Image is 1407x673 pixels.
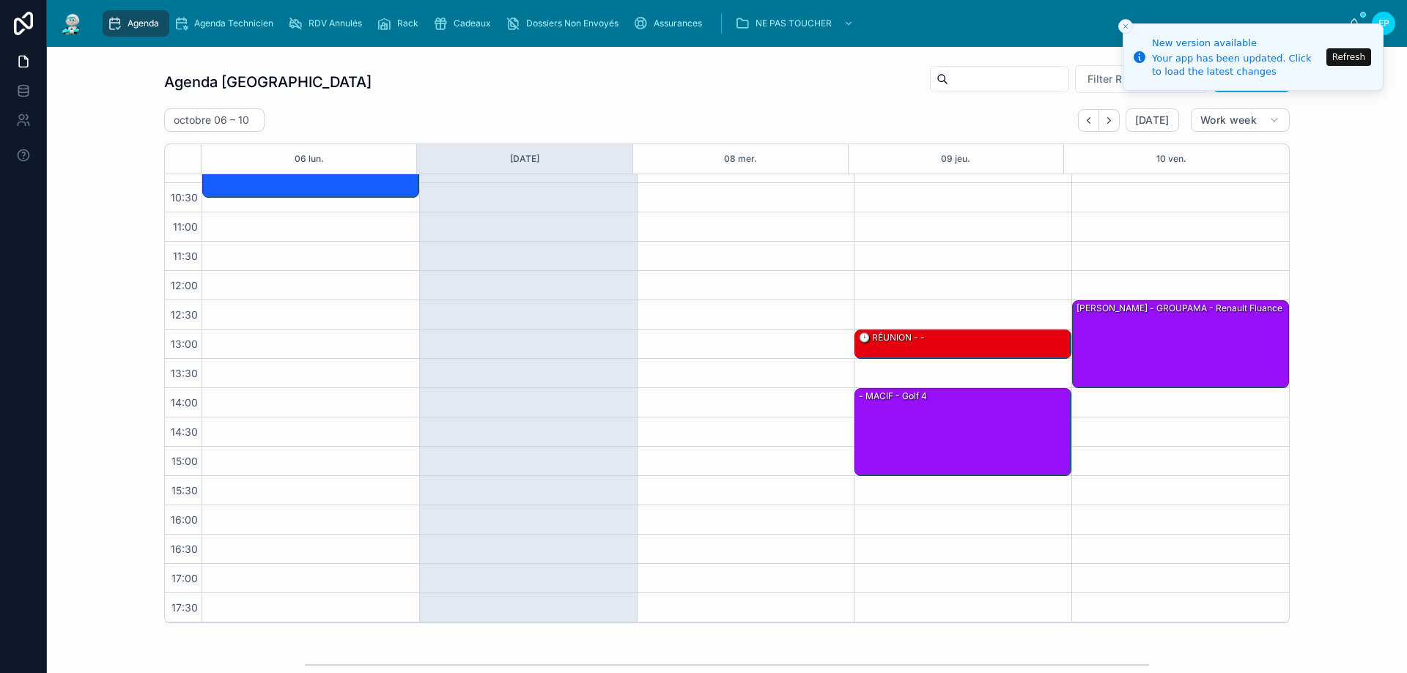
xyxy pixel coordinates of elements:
div: [PERSON_NAME] - GROUPAMA - Renault fluance [1073,301,1288,387]
span: 17:00 [168,572,202,584]
span: 16:30 [167,543,202,555]
a: Dossiers Non Envoyés [501,10,629,37]
span: 11:00 [169,220,202,233]
span: 12:30 [167,308,202,321]
button: 10 ven. [1156,144,1186,174]
button: 09 jeu. [941,144,970,174]
a: Assurances [629,10,712,37]
div: - MACIF - Golf 4 [855,389,1071,475]
span: NE PAS TOUCHER [756,18,832,29]
span: Filter RDV pris par [1087,72,1178,86]
a: Agenda [103,10,169,37]
span: 14:00 [167,396,202,409]
button: Work week [1191,108,1290,132]
span: Cadeaux [454,18,491,29]
h1: Agenda [GEOGRAPHIC_DATA] [164,72,372,92]
span: 13:30 [167,367,202,379]
span: Dossiers Non Envoyés [526,18,618,29]
span: 13:00 [167,338,202,350]
span: 16:00 [167,513,202,526]
a: Cadeaux [429,10,501,37]
span: 15:30 [168,484,202,497]
a: RDV Annulés [284,10,372,37]
span: 11:30 [169,250,202,262]
span: 17:30 [168,601,202,614]
button: Back [1078,109,1099,132]
button: Select Button [1075,65,1208,93]
div: New version available [1152,36,1322,51]
span: 10:30 [167,191,202,204]
a: Rack [372,10,429,37]
span: Work week [1200,114,1257,127]
span: EP [1378,18,1389,29]
button: [DATE] [510,144,539,174]
span: [DATE] [1135,114,1170,127]
div: [PERSON_NAME] - GROUPAMA - Renault fluance [1075,302,1284,315]
button: [DATE] [1126,108,1179,132]
button: 08 mer. [724,144,757,174]
button: Next [1099,109,1120,132]
img: App logo [59,12,85,35]
span: Assurances [654,18,702,29]
div: Your app has been updated. Click to load the latest changes [1152,52,1322,78]
div: 🕒 RÉUNION - - [857,331,926,344]
span: Agenda Technicien [194,18,273,29]
span: Rack [397,18,418,29]
button: Close toast [1118,19,1133,34]
a: NE PAS TOUCHER [731,10,861,37]
span: Agenda [128,18,159,29]
h2: octobre 06 – 10 [174,113,249,127]
div: scrollable content [97,7,1348,40]
span: RDV Annulés [309,18,362,29]
button: 06 lun. [295,144,324,174]
div: - MACIF - Golf 4 [857,390,928,403]
div: 🕒 RÉUNION - - [855,330,1071,358]
a: Agenda Technicien [169,10,284,37]
button: Refresh [1326,48,1371,66]
span: 14:30 [167,425,202,438]
span: 15:00 [168,455,202,467]
span: 12:00 [167,279,202,291]
span: 10:00 [167,162,202,174]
